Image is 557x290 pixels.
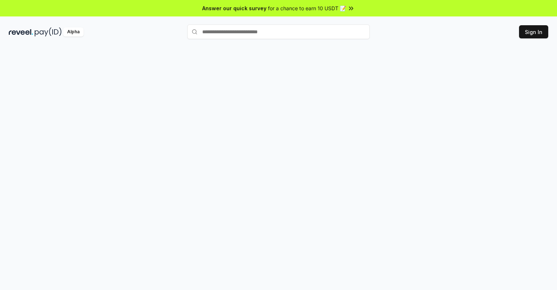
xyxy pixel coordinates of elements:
[35,27,62,37] img: pay_id
[63,27,84,37] div: Alpha
[268,4,346,12] span: for a chance to earn 10 USDT 📝
[519,25,548,38] button: Sign In
[202,4,266,12] span: Answer our quick survey
[9,27,33,37] img: reveel_dark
